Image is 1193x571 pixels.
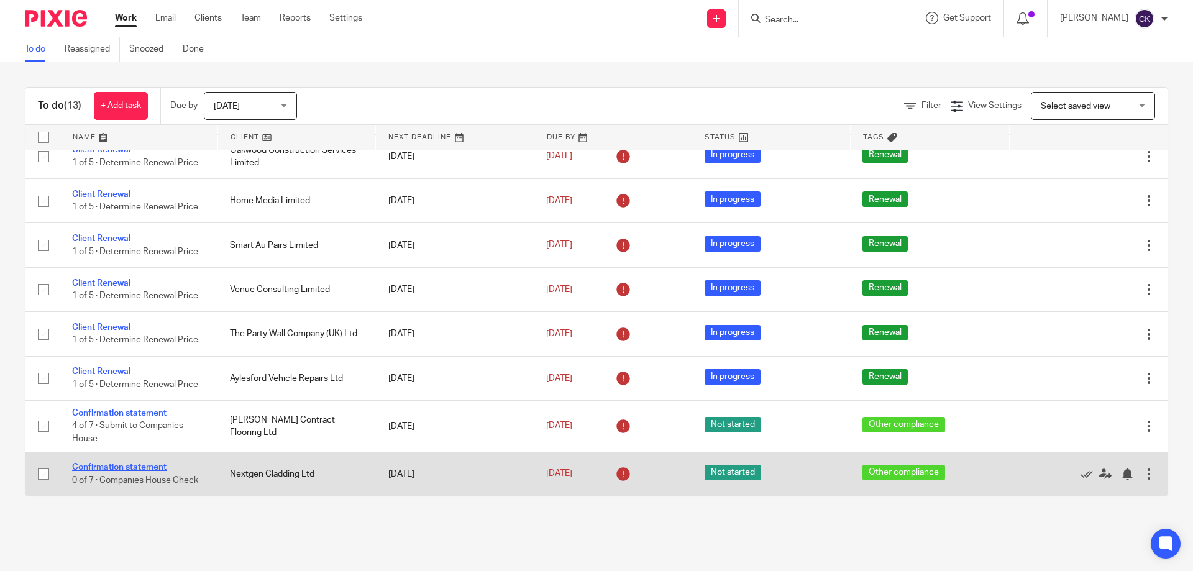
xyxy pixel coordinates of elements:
p: [PERSON_NAME] [1060,12,1128,24]
a: Work [115,12,137,24]
td: [DATE] [376,356,534,400]
span: Other compliance [862,465,945,480]
span: 1 of 5 · Determine Renewal Price [72,158,198,167]
span: [DATE] [546,374,572,383]
td: Home Media Limited [217,179,375,223]
span: Renewal [862,280,908,296]
span: Renewal [862,369,908,385]
p: Due by [170,99,198,112]
span: [DATE] [546,285,572,294]
span: 4 of 7 · Submit to Companies House [72,422,183,444]
td: Nextgen Cladding Ltd [217,452,375,496]
span: In progress [705,236,761,252]
a: Done [183,37,213,62]
span: [DATE] [546,152,572,161]
td: [DATE] [376,179,534,223]
span: In progress [705,280,761,296]
td: [DATE] [376,401,534,452]
span: 1 of 5 · Determine Renewal Price [72,380,198,389]
span: 0 of 7 · Companies House Check [72,476,198,485]
span: [DATE] [546,240,572,249]
td: [DATE] [376,452,534,496]
a: Confirmation statement [72,463,167,472]
span: [DATE] [214,102,240,111]
a: Email [155,12,176,24]
input: Search [764,15,875,26]
a: Settings [329,12,362,24]
td: [DATE] [376,312,534,356]
a: Client Renewal [72,279,130,288]
span: 1 of 5 · Determine Renewal Price [72,203,198,211]
span: Not started [705,417,761,432]
a: Client Renewal [72,234,130,243]
a: Clients [194,12,222,24]
a: Client Renewal [72,190,130,199]
span: 1 of 5 · Determine Renewal Price [72,336,198,345]
span: [DATE] [546,196,572,205]
img: Pixie [25,10,87,27]
span: Renewal [862,147,908,163]
span: Filter [921,101,941,110]
span: [DATE] [546,329,572,338]
span: [DATE] [546,470,572,478]
span: Not started [705,465,761,480]
span: In progress [705,325,761,340]
td: [DATE] [376,223,534,267]
span: Get Support [943,14,991,22]
img: svg%3E [1135,9,1154,29]
span: Other compliance [862,417,945,432]
span: [DATE] [546,422,572,431]
a: Client Renewal [72,145,130,154]
td: [PERSON_NAME] Contract Flooring Ltd [217,401,375,452]
td: Venue Consulting Limited [217,267,375,311]
td: The Party Wall Company (UK) Ltd [217,312,375,356]
a: Team [240,12,261,24]
span: Tags [863,134,884,140]
a: Reassigned [65,37,120,62]
a: Snoozed [129,37,173,62]
span: Renewal [862,236,908,252]
h1: To do [38,99,81,112]
span: In progress [705,147,761,163]
span: Renewal [862,325,908,340]
td: Smart Au Pairs Limited [217,223,375,267]
span: Select saved view [1041,102,1110,111]
span: In progress [705,369,761,385]
span: Renewal [862,191,908,207]
span: View Settings [968,101,1022,110]
a: + Add task [94,92,148,120]
a: Client Renewal [72,323,130,332]
td: Oakwood Construction Services Limited [217,134,375,178]
a: Client Renewal [72,367,130,376]
td: [DATE] [376,267,534,311]
span: 1 of 5 · Determine Renewal Price [72,247,198,256]
span: In progress [705,191,761,207]
a: To do [25,37,55,62]
span: (13) [64,101,81,111]
span: 1 of 5 · Determine Renewal Price [72,291,198,300]
td: [DATE] [376,134,534,178]
a: Mark as done [1081,468,1099,480]
a: Reports [280,12,311,24]
td: Aylesford Vehicle Repairs Ltd [217,356,375,400]
a: Confirmation statement [72,409,167,418]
